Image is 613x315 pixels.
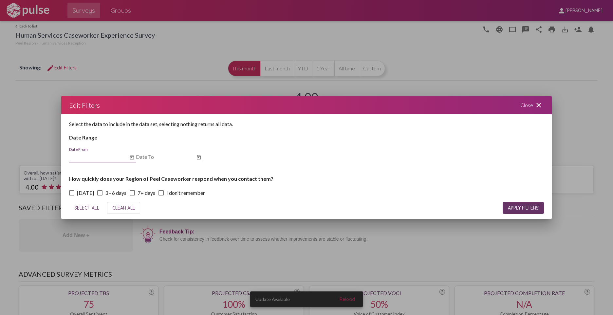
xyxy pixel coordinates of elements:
h4: Date Range [69,134,544,140]
span: I don't remember [166,189,205,197]
div: Edit Filters [69,100,100,110]
button: Open calendar [128,154,136,161]
span: Select the data to include in the data set, selecting nothing returns all data. [69,121,233,127]
button: Open calendar [195,154,203,161]
span: 3 - 6 days [105,189,126,197]
div: Close [512,96,552,114]
span: SELECT ALL [74,205,99,211]
span: 7+ days [138,189,155,197]
span: CLEAR ALL [112,205,135,211]
mat-icon: close [535,101,543,109]
span: [DATE] [77,189,94,197]
span: APPLY FILTERS [508,205,539,211]
button: APPLY FILTERS [503,202,544,214]
button: CLEAR ALL [107,202,140,214]
h4: How quickly does your Region of Peel Caseworker respond when you contact them? [69,176,544,182]
button: SELECT ALL [69,202,104,214]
